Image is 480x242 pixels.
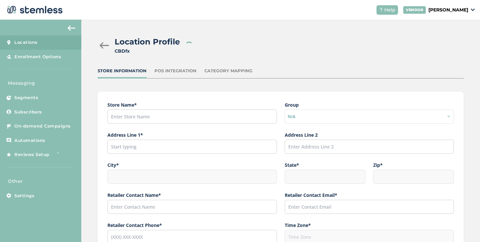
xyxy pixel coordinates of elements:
[285,192,454,199] label: Retailer Contact Email
[373,162,454,168] label: Zip
[107,131,277,138] label: Address Line 1*
[98,68,147,74] div: Store Information
[68,26,75,31] img: icon-arrow-back-accent-c549486e.svg
[14,193,34,199] span: Settings
[14,109,42,115] span: Subscribers
[379,8,383,12] img: icon-help-white-03924b79.svg
[471,9,475,11] img: icon_down-arrow-small-66adaf34.svg
[447,211,480,242] iframe: Chat Widget
[115,36,180,48] h2: Location Profile
[107,222,277,229] label: Retailer Contact Phone*
[107,110,277,124] input: Enter Store Name
[285,222,454,229] label: Time Zone
[285,200,454,214] input: Enter Contact Email
[107,140,277,154] input: Start typing
[107,101,277,108] label: Store Name
[403,6,426,14] div: VENDOR
[428,7,468,13] p: [PERSON_NAME]
[154,68,197,74] div: POS Integration
[5,3,63,16] img: logo-dark-0685b13c.svg
[14,137,45,144] span: Automations
[285,140,454,154] input: Enter Address Line 2
[107,162,277,168] label: City
[14,151,50,158] span: Reviews Setup
[14,95,38,101] span: Segments
[204,68,252,74] div: Category Mapping
[14,123,71,130] span: On-demand Campaigns
[285,101,454,108] label: Group
[107,200,277,214] input: Enter Contact Name
[107,192,277,199] label: Retailer Contact Name
[115,48,180,55] div: CBDfx
[285,131,454,138] label: Address Line 2
[384,7,395,13] span: Help
[55,148,68,161] img: glitter-stars-b7820f95.gif
[14,54,61,60] span: Enrollment Options
[14,39,38,46] span: Locations
[285,162,365,168] label: State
